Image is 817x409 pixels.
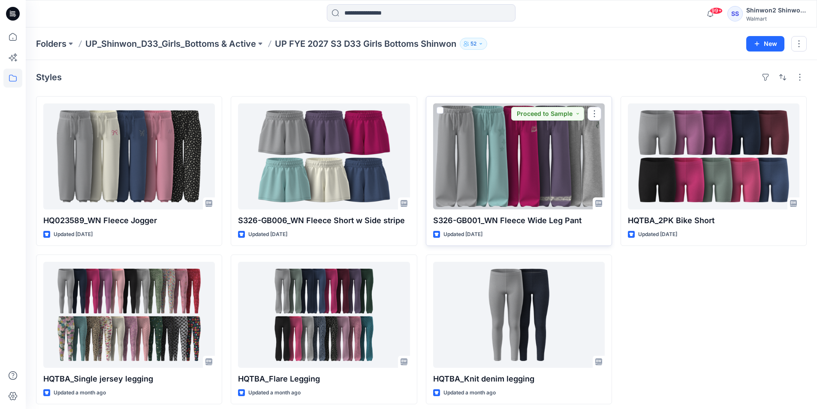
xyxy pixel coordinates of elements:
[746,36,784,52] button: New
[727,6,743,21] div: SS
[238,103,410,209] a: S326-GB006_WN Fleece Short w Side stripe
[54,388,106,397] p: Updated a month ago
[746,5,806,15] div: Shinwon2 Shinwon2
[746,15,806,22] div: Walmart
[43,373,215,385] p: HQTBA_Single jersey legging
[443,230,482,239] p: Updated [DATE]
[628,215,799,227] p: HQTBA_2PK Bike Short
[36,38,66,50] a: Folders
[43,103,215,209] a: HQ023589_WN Fleece Jogger
[275,38,456,50] p: UP FYE 2027 S3 D33 Girls Bottoms Shinwon
[470,39,476,48] p: 52
[43,215,215,227] p: HQ023589_WN Fleece Jogger
[43,262,215,368] a: HQTBA_Single jersey legging
[638,230,677,239] p: Updated [DATE]
[238,262,410,368] a: HQTBA_Flare Legging
[433,373,605,385] p: HQTBA_Knit denim legging
[36,72,62,82] h4: Styles
[248,388,301,397] p: Updated a month ago
[54,230,93,239] p: Updated [DATE]
[238,373,410,385] p: HQTBA_Flare Legging
[710,7,723,14] span: 99+
[443,388,496,397] p: Updated a month ago
[433,262,605,368] a: HQTBA_Knit denim legging
[628,103,799,209] a: HQTBA_2PK Bike Short
[85,38,256,50] a: UP_Shinwon_D33_Girls_Bottoms & Active
[433,215,605,227] p: S326-GB001_WN Fleece Wide Leg Pant
[433,103,605,209] a: S326-GB001_WN Fleece Wide Leg Pant
[248,230,287,239] p: Updated [DATE]
[238,215,410,227] p: S326-GB006_WN Fleece Short w Side stripe
[460,38,487,50] button: 52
